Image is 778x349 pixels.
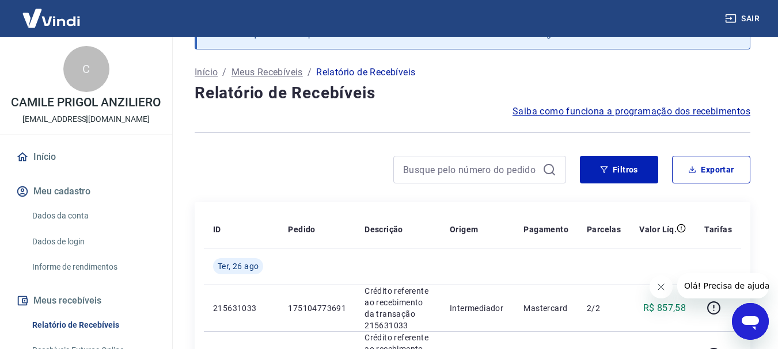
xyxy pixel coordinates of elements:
[14,144,158,170] a: Início
[643,301,686,315] p: R$ 857,58
[365,285,431,331] p: Crédito referente ao recebimento da transação 215631033
[723,8,764,29] button: Sair
[28,204,158,228] a: Dados da conta
[732,303,769,340] iframe: Botão para abrir a janela de mensagens
[523,302,568,314] p: Mastercard
[639,224,677,235] p: Valor Líq.
[14,288,158,313] button: Meus recebíveis
[450,224,478,235] p: Origem
[288,302,346,314] p: 175104773691
[218,260,259,272] span: Ter, 26 ago
[231,66,303,79] a: Meus Recebíveis
[308,66,312,79] p: /
[677,273,769,298] iframe: Mensagem da empresa
[403,161,538,178] input: Busque pelo número do pedido
[28,313,158,337] a: Relatório de Recebíveis
[28,230,158,254] a: Dados de login
[11,97,161,109] p: CAMILE PRIGOL ANZILIERO
[587,224,621,235] p: Parcelas
[650,275,673,298] iframe: Fechar mensagem
[365,224,403,235] p: Descrição
[14,179,158,204] button: Meu cadastro
[288,224,315,235] p: Pedido
[14,1,89,36] img: Vindi
[450,302,505,314] p: Intermediador
[7,8,97,17] span: Olá! Precisa de ajuda?
[28,255,158,279] a: Informe de rendimentos
[195,82,750,105] h4: Relatório de Recebíveis
[672,156,750,183] button: Exportar
[222,66,226,79] p: /
[22,113,150,125] p: [EMAIL_ADDRESS][DOMAIN_NAME]
[587,302,621,314] p: 2/2
[63,46,109,92] div: C
[213,224,221,235] p: ID
[523,224,568,235] p: Pagamento
[213,302,270,314] p: 215631033
[580,156,658,183] button: Filtros
[704,224,732,235] p: Tarifas
[316,66,415,79] p: Relatório de Recebíveis
[195,66,218,79] a: Início
[513,105,750,118] a: Saiba como funciona a programação dos recebimentos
